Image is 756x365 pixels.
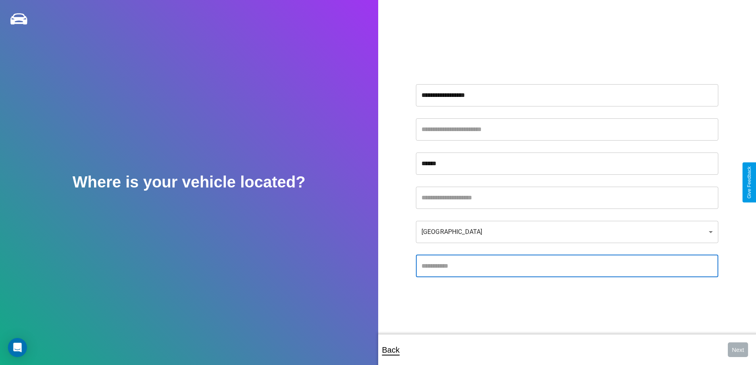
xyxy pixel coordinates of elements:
button: Next [728,342,748,357]
h2: Where is your vehicle located? [73,173,306,191]
div: [GEOGRAPHIC_DATA] [416,221,718,243]
div: Open Intercom Messenger [8,338,27,357]
p: Back [382,343,400,357]
div: Give Feedback [746,166,752,199]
